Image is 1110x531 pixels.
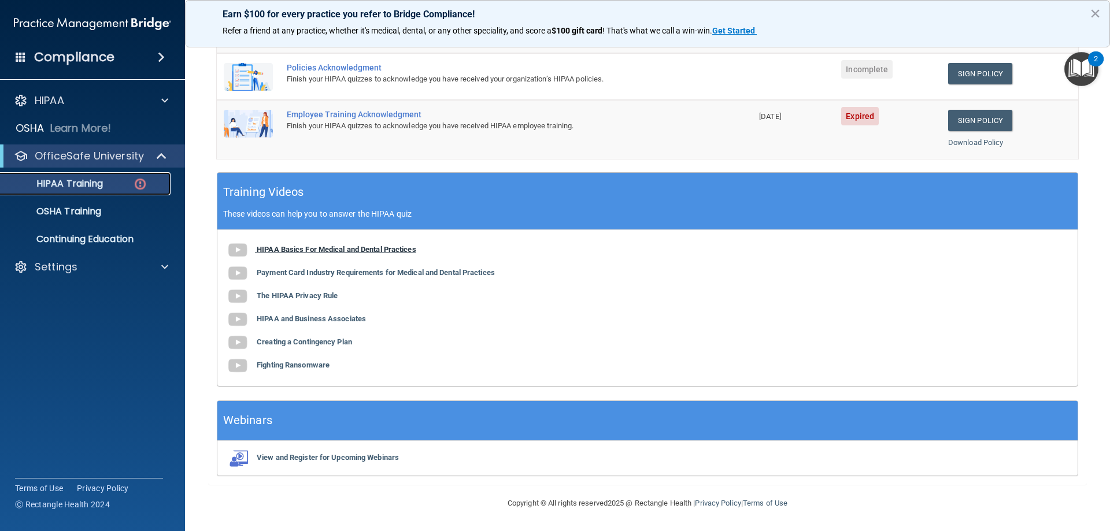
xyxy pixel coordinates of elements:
p: OSHA Training [8,206,101,217]
img: gray_youtube_icon.38fcd6cc.png [226,331,249,354]
img: gray_youtube_icon.38fcd6cc.png [226,308,249,331]
p: These videos can help you to answer the HIPAA quiz [223,209,1072,218]
b: Payment Card Industry Requirements for Medical and Dental Practices [257,268,495,277]
a: Privacy Policy [77,482,129,494]
a: Terms of Use [15,482,63,494]
b: The HIPAA Privacy Rule [257,291,338,300]
div: Copyright © All rights reserved 2025 @ Rectangle Health | | [436,485,859,522]
b: Creating a Contingency Plan [257,337,352,346]
span: Ⓒ Rectangle Health 2024 [15,499,110,510]
a: Settings [14,260,168,274]
a: Privacy Policy [695,499,741,507]
a: Download Policy [948,138,1004,147]
div: Policies Acknowledgment [287,63,694,72]
img: gray_youtube_icon.38fcd6cc.png [226,239,249,262]
strong: $100 gift card [552,26,602,35]
p: HIPAA [35,94,64,107]
p: OSHA [16,121,45,135]
h5: Webinars [223,410,272,430]
span: [DATE] [759,112,781,121]
a: HIPAA [14,94,168,107]
img: PMB logo [14,12,171,35]
p: Earn $100 for every practice you refer to Bridge Compliance! [223,9,1072,20]
div: 2 [1094,59,1098,74]
span: ! That's what we call a win-win. [602,26,712,35]
img: danger-circle.6113f641.png [133,177,147,191]
div: Finish your HIPAA quizzes to acknowledge you have received your organization’s HIPAA policies. [287,72,694,86]
button: Open Resource Center, 2 new notifications [1064,52,1098,86]
b: Fighting Ransomware [257,361,330,369]
a: Sign Policy [948,63,1012,84]
a: Terms of Use [743,499,787,507]
p: Learn More! [50,121,112,135]
span: Incomplete [841,60,893,79]
b: HIPAA Basics For Medical and Dental Practices [257,245,416,254]
b: HIPAA and Business Associates [257,314,366,323]
b: View and Register for Upcoming Webinars [257,453,399,462]
h5: Training Videos [223,182,304,202]
p: OfficeSafe University [35,149,144,163]
button: Close [1090,4,1101,23]
span: Expired [841,107,879,125]
img: webinarIcon.c7ebbf15.png [226,450,249,467]
a: OfficeSafe University [14,149,168,163]
p: Continuing Education [8,233,165,245]
p: Settings [35,260,77,274]
a: Get Started [712,26,757,35]
img: gray_youtube_icon.38fcd6cc.png [226,354,249,377]
span: Refer a friend at any practice, whether it's medical, dental, or any other speciality, and score a [223,26,552,35]
a: Sign Policy [948,110,1012,131]
img: gray_youtube_icon.38fcd6cc.png [226,285,249,308]
div: Employee Training Acknowledgment [287,110,694,119]
img: gray_youtube_icon.38fcd6cc.png [226,262,249,285]
strong: Get Started [712,26,755,35]
p: HIPAA Training [8,178,103,190]
h4: Compliance [34,49,114,65]
div: Finish your HIPAA quizzes to acknowledge you have received HIPAA employee training. [287,119,694,133]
